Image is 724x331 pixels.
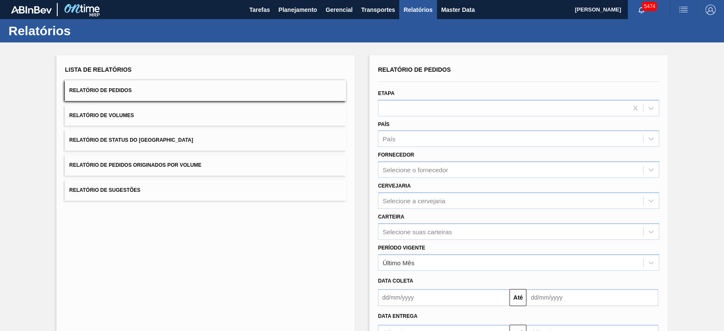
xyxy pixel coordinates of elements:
[378,66,451,73] span: Relatório de Pedidos
[678,5,688,15] img: userActions
[65,155,346,176] button: Relatório de Pedidos Originados por Volume
[326,5,353,15] span: Gerencial
[383,135,395,143] div: País
[249,5,270,15] span: Tarefas
[69,162,201,168] span: Relatório de Pedidos Originados por Volume
[383,228,452,235] div: Selecione suas carteiras
[8,26,159,36] h1: Relatórios
[378,214,404,220] label: Carteira
[65,130,346,151] button: Relatório de Status do [GEOGRAPHIC_DATA]
[441,5,475,15] span: Master Data
[378,90,394,96] label: Etapa
[11,6,52,14] img: TNhmsLtSVTkK8tSr43FrP2fwEKptu5GPRR3wAAAABJRU5ErkJggg==
[403,5,432,15] span: Relatórios
[65,80,346,101] button: Relatório de Pedidos
[378,152,414,158] label: Fornecedor
[378,278,413,284] span: Data coleta
[65,105,346,126] button: Relatório de Volumes
[378,183,411,189] label: Cervejaria
[383,197,445,204] div: Selecione a cervejaria
[361,5,395,15] span: Transportes
[383,166,448,174] div: Selecione o fornecedor
[628,4,655,16] button: Notificações
[509,289,526,306] button: Até
[378,313,417,319] span: Data entrega
[526,289,658,306] input: dd/mm/yyyy
[278,5,317,15] span: Planejamento
[69,112,134,118] span: Relatório de Volumes
[69,87,131,93] span: Relatório de Pedidos
[383,259,414,266] div: Último Mês
[69,137,193,143] span: Relatório de Status do [GEOGRAPHIC_DATA]
[65,180,346,201] button: Relatório de Sugestões
[642,2,657,11] span: 5474
[378,289,509,306] input: dd/mm/yyyy
[378,245,425,251] label: Período Vigente
[65,66,131,73] span: Lista de Relatórios
[69,187,140,193] span: Relatório de Sugestões
[378,121,389,127] label: País
[705,5,716,15] img: Logout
